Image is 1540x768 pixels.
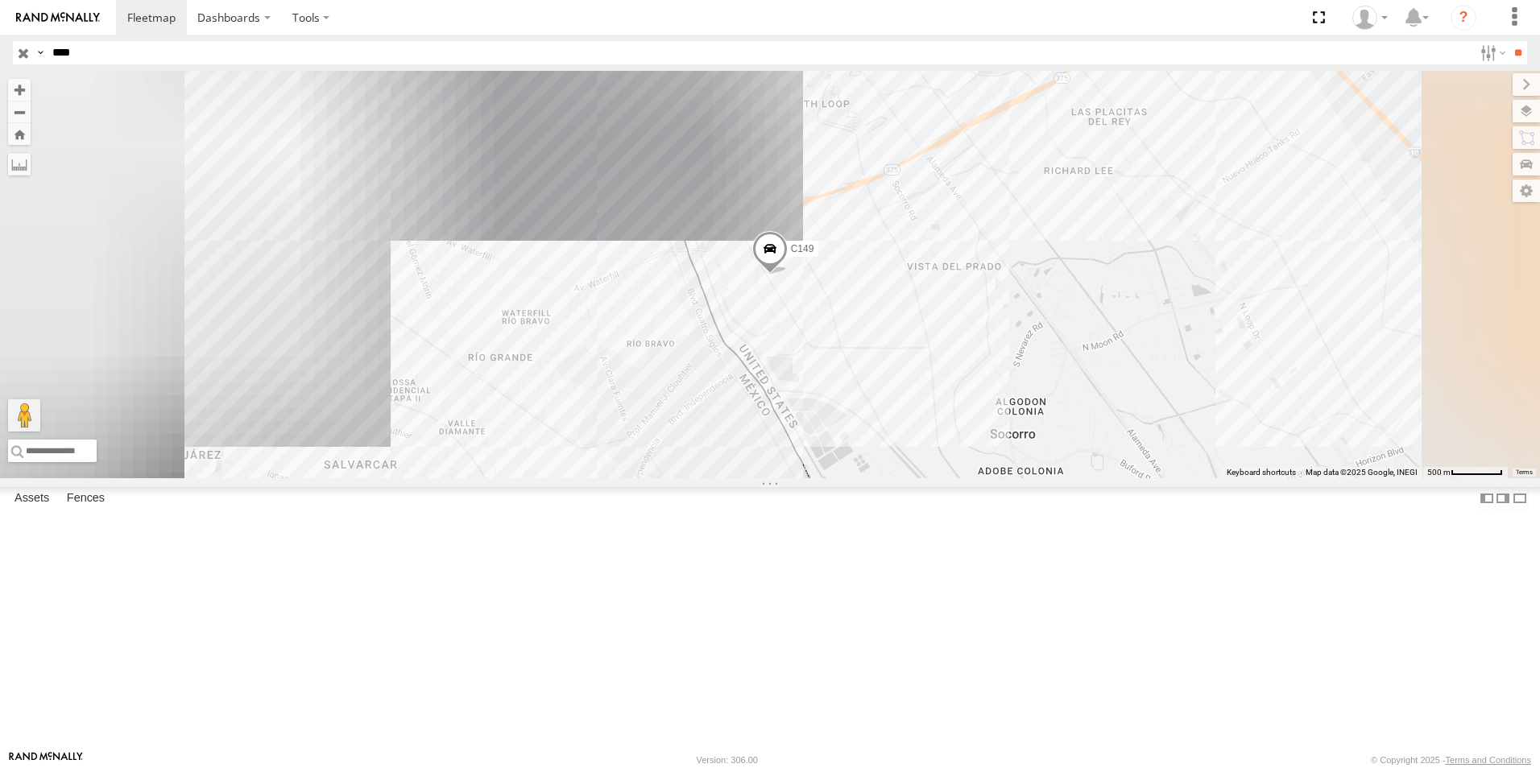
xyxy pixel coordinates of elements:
i: ? [1451,5,1476,31]
label: Search Filter Options [1474,41,1509,64]
button: Map Scale: 500 m per 61 pixels [1422,467,1508,478]
label: Measure [8,153,31,175]
label: Search Query [34,41,47,64]
button: Zoom Home [8,123,31,145]
span: 500 m [1427,468,1451,477]
label: Assets [6,487,57,510]
button: Zoom in [8,79,31,101]
span: C149 [791,244,814,255]
label: Fences [59,487,113,510]
label: Hide Summary Table [1512,487,1528,510]
label: Map Settings [1513,180,1540,202]
a: Terms (opens in new tab) [1516,469,1533,476]
button: Drag Pegman onto the map to open Street View [8,399,40,431]
label: Dock Summary Table to the Right [1495,487,1511,510]
span: Map data ©2025 Google, INEGI [1306,468,1418,477]
div: Version: 306.00 [697,755,758,765]
a: Visit our Website [9,752,83,768]
button: Keyboard shortcuts [1227,467,1296,478]
a: Terms and Conditions [1446,755,1531,765]
label: Dock Summary Table to the Left [1479,487,1495,510]
div: Omar Miranda [1347,6,1393,30]
button: Zoom out [8,101,31,123]
img: rand-logo.svg [16,12,100,23]
div: © Copyright 2025 - [1371,755,1531,765]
